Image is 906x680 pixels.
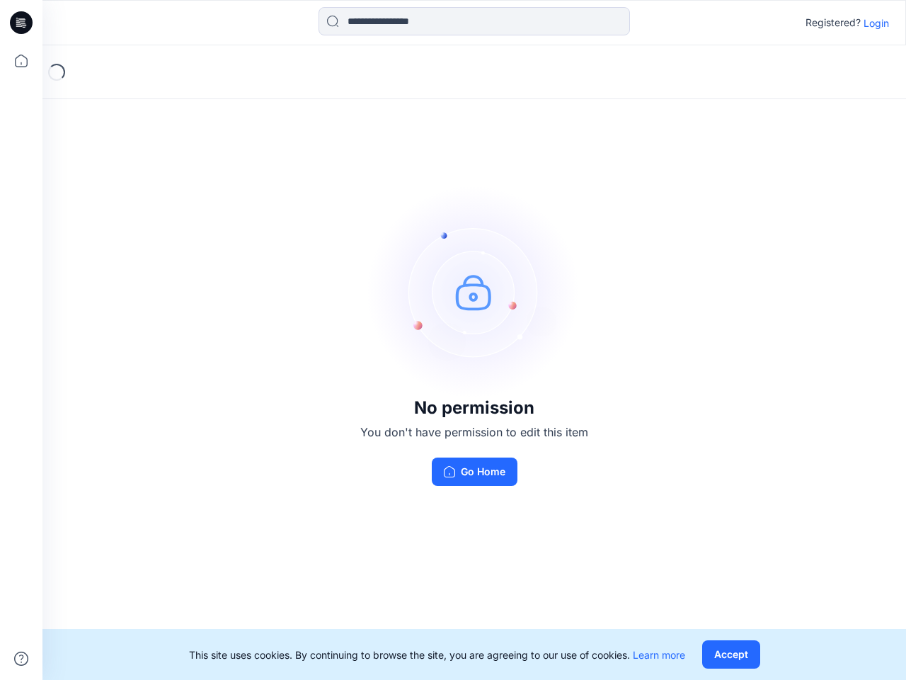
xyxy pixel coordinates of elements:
[864,16,889,30] p: Login
[189,647,685,662] p: This site uses cookies. By continuing to browse the site, you are agreeing to our use of cookies.
[432,458,517,486] button: Go Home
[805,14,861,31] p: Registered?
[360,398,588,418] h3: No permission
[702,640,760,669] button: Accept
[360,424,588,441] p: You don't have permission to edit this item
[633,649,685,661] a: Learn more
[368,186,580,398] img: no-perm.svg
